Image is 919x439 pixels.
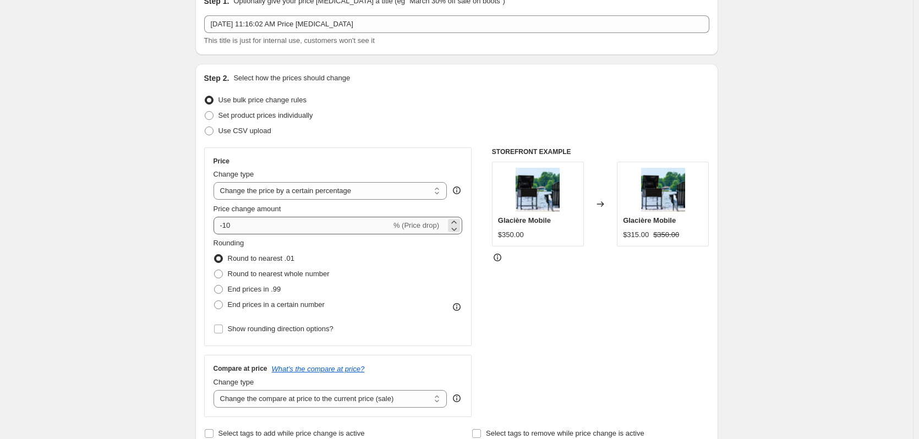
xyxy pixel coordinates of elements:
strike: $350.00 [653,229,679,240]
span: This title is just for internal use, customers won't see it [204,36,375,45]
span: Change type [214,170,254,178]
span: Use bulk price change rules [218,96,307,104]
div: help [451,393,462,404]
span: Round to nearest whole number [228,270,330,278]
img: 430133_01_80x.jpg [641,168,685,212]
span: Select tags to remove while price change is active [486,429,644,437]
span: Glacière Mobile [623,216,676,224]
div: $315.00 [623,229,649,240]
span: Set product prices individually [218,111,313,119]
p: Select how the prices should change [233,73,350,84]
input: 30% off holiday sale [204,15,709,33]
span: End prices in a certain number [228,300,325,309]
span: % (Price drop) [393,221,439,229]
span: Round to nearest .01 [228,254,294,262]
span: Select tags to add while price change is active [218,429,365,437]
span: Rounding [214,239,244,247]
span: Show rounding direction options? [228,325,333,333]
h3: Price [214,157,229,166]
span: End prices in .99 [228,285,281,293]
button: What's the compare at price? [272,365,365,373]
div: $350.00 [498,229,524,240]
h6: STOREFRONT EXAMPLE [492,147,709,156]
span: Change type [214,378,254,386]
input: -15 [214,217,391,234]
span: Glacière Mobile [498,216,551,224]
h3: Compare at price [214,364,267,373]
img: 430133_01_80x.jpg [516,168,560,212]
div: help [451,185,462,196]
span: Use CSV upload [218,127,271,135]
span: Price change amount [214,205,281,213]
h2: Step 2. [204,73,229,84]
